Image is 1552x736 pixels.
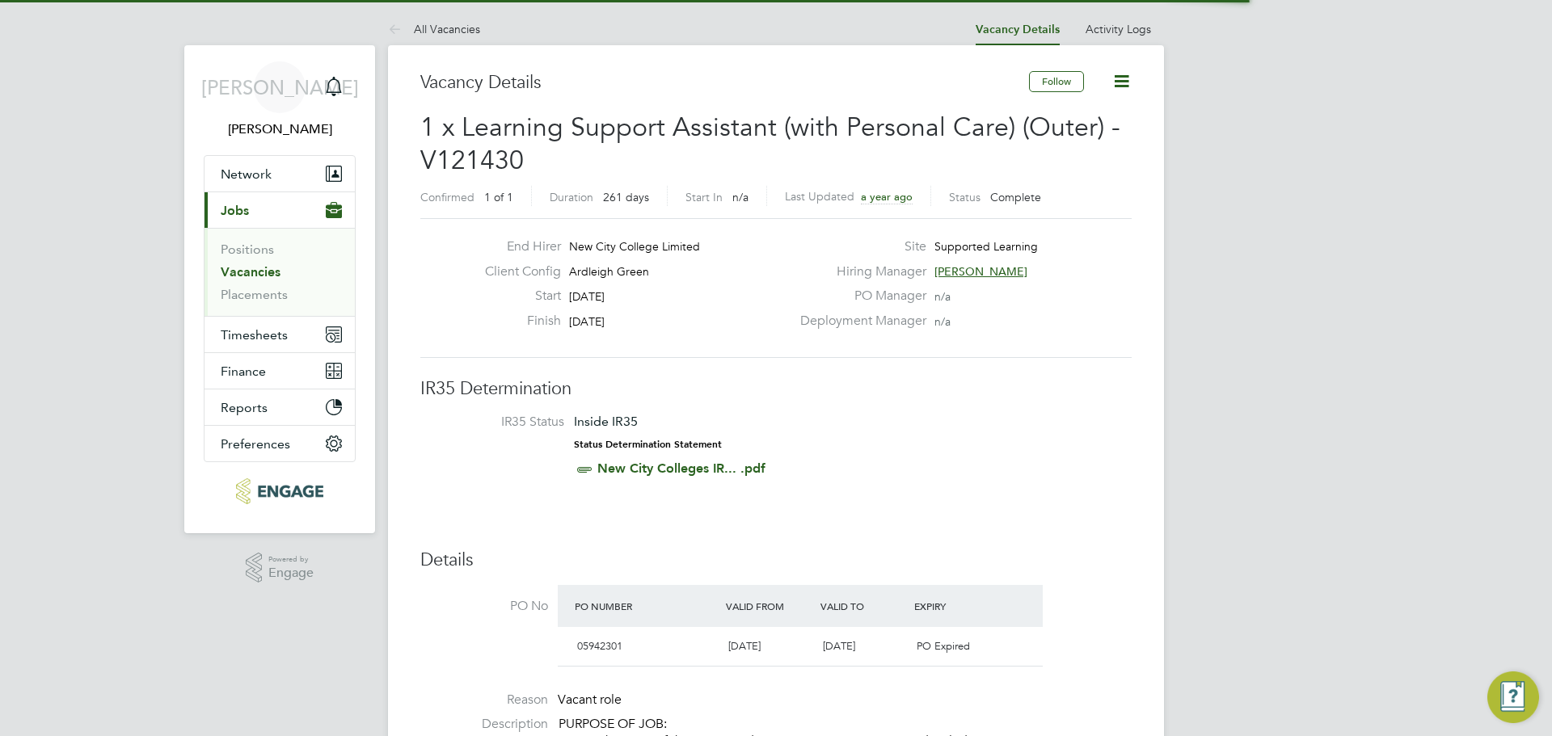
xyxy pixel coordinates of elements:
[420,549,1132,572] h3: Details
[791,238,926,255] label: Site
[949,190,981,204] label: Status
[221,264,280,280] a: Vacancies
[861,190,913,204] span: a year ago
[569,314,605,329] span: [DATE]
[571,591,722,620] div: PO Number
[436,414,564,431] label: IR35 Status
[204,478,356,504] a: Go to home page
[472,288,561,305] label: Start
[221,327,288,343] span: Timesheets
[603,190,649,204] span: 261 days
[732,190,749,204] span: n/a
[597,461,765,476] a: New City Colleges IR... .pdf
[420,377,1132,401] h3: IR35 Determination
[569,239,700,254] span: New City College Limited
[420,692,548,709] label: Reason
[236,478,323,504] img: morganhunt-logo-retina.png
[934,239,1038,254] span: Supported Learning
[934,264,1027,279] span: [PERSON_NAME]
[201,77,359,98] span: [PERSON_NAME]
[420,71,1029,95] h3: Vacancy Details
[484,190,513,204] span: 1 of 1
[420,190,474,204] label: Confirmed
[574,414,638,429] span: Inside IR35
[205,426,355,461] button: Preferences
[221,166,272,182] span: Network
[205,228,355,316] div: Jobs
[685,190,723,204] label: Start In
[205,317,355,352] button: Timesheets
[934,289,951,304] span: n/a
[420,716,548,733] label: Description
[388,22,480,36] a: All Vacancies
[221,242,274,257] a: Positions
[221,287,288,302] a: Placements
[791,288,926,305] label: PO Manager
[823,639,855,653] span: [DATE]
[816,591,911,620] div: Valid To
[472,313,561,330] label: Finish
[1487,671,1539,723] button: Engage Resource Center
[722,591,816,620] div: Valid From
[268,553,314,566] span: Powered by
[472,263,561,280] label: Client Config
[205,192,355,228] button: Jobs
[569,264,649,279] span: Ardleigh Green
[917,639,970,653] span: PO Expired
[577,639,622,653] span: 05942301
[205,353,355,389] button: Finance
[910,591,1005,620] div: Expiry
[420,111,1120,177] span: 1 x Learning Support Assistant (with Personal Care) (Outer) - V121430
[574,439,722,450] strong: Status Determination Statement
[569,289,605,304] span: [DATE]
[550,190,593,204] label: Duration
[204,61,356,139] a: [PERSON_NAME][PERSON_NAME]
[791,263,926,280] label: Hiring Manager
[204,120,356,139] span: Jerin Aktar
[472,238,561,255] label: End Hirer
[558,692,622,708] span: Vacant role
[728,639,761,653] span: [DATE]
[1029,71,1084,92] button: Follow
[268,566,314,580] span: Engage
[221,364,266,379] span: Finance
[785,189,854,204] label: Last Updated
[221,436,290,452] span: Preferences
[184,45,375,533] nav: Main navigation
[1086,22,1151,36] a: Activity Logs
[791,313,926,330] label: Deployment Manager
[221,203,249,218] span: Jobs
[221,400,268,415] span: Reports
[205,156,355,191] button: Network
[420,598,548,615] label: PO No
[934,314,951,329] span: n/a
[246,553,314,583] a: Powered byEngage
[976,23,1060,36] a: Vacancy Details
[990,190,1041,204] span: Complete
[205,389,355,425] button: Reports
